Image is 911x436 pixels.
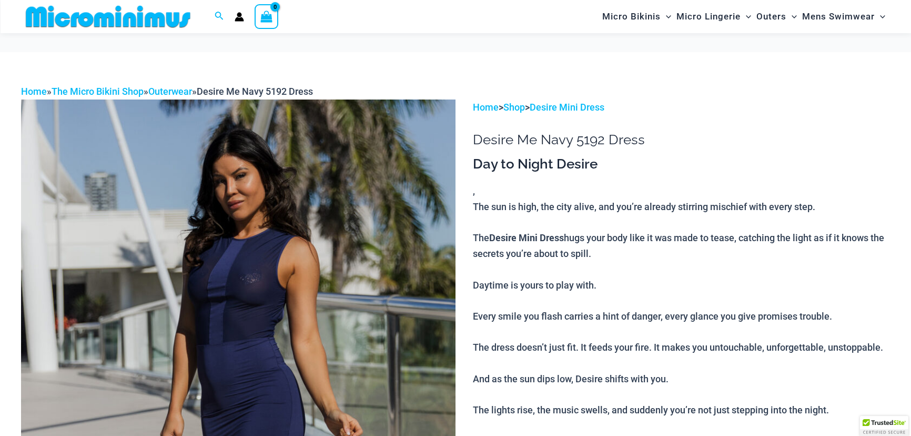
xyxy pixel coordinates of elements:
span: Menu Toggle [875,3,885,30]
p: > > [473,100,890,115]
img: MM SHOP LOGO FLAT [22,5,195,28]
span: Outers [756,3,786,30]
span: Menu Toggle [741,3,751,30]
span: Micro Bikinis [602,3,661,30]
span: Desire Me Navy 5192 Dress [197,86,313,97]
span: Mens Swimwear [802,3,875,30]
b: Desire Mini Dress [489,231,564,244]
h1: Desire Me Navy 5192 Dress [473,132,890,148]
span: Micro Lingerie [676,3,741,30]
nav: Site Navigation [598,2,890,32]
a: The Micro Bikini Shop [52,86,144,97]
a: Micro LingerieMenu ToggleMenu Toggle [674,3,754,30]
a: Mens SwimwearMenu ToggleMenu Toggle [799,3,888,30]
a: Search icon link [215,10,224,23]
a: Home [473,102,499,113]
span: » » » [21,86,313,97]
span: Menu Toggle [786,3,797,30]
a: Outerwear [148,86,192,97]
h3: Day to Night Desire [473,155,890,173]
div: TrustedSite Certified [860,416,908,436]
a: Home [21,86,47,97]
a: Desire Mini Dress [530,102,604,113]
a: Account icon link [235,12,244,22]
a: View Shopping Cart, empty [255,4,279,28]
span: Menu Toggle [661,3,671,30]
a: Micro BikinisMenu ToggleMenu Toggle [600,3,674,30]
a: OutersMenu ToggleMenu Toggle [754,3,799,30]
a: Shop [503,102,525,113]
